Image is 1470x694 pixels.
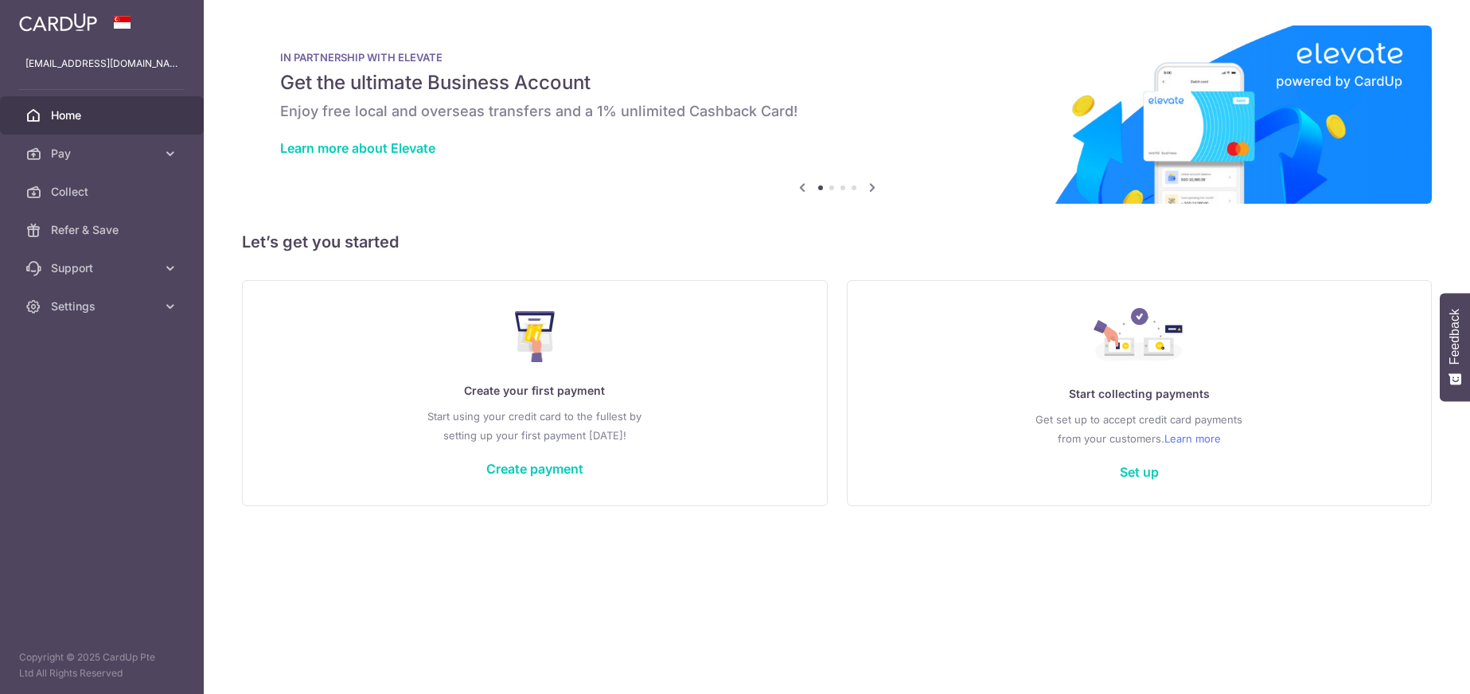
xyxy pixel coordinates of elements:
[19,13,97,32] img: CardUp
[51,146,156,162] span: Pay
[280,70,1394,96] h5: Get the ultimate Business Account
[280,102,1394,121] h6: Enjoy free local and overseas transfers and a 1% unlimited Cashback Card!
[275,381,795,400] p: Create your first payment
[1164,429,1221,448] a: Learn more
[1094,308,1184,365] img: Collect Payment
[242,229,1432,255] h5: Let’s get you started
[51,260,156,276] span: Support
[280,51,1394,64] p: IN PARTNERSHIP WITH ELEVATE
[280,140,435,156] a: Learn more about Elevate
[486,461,583,477] a: Create payment
[1440,293,1470,401] button: Feedback - Show survey
[51,184,156,200] span: Collect
[879,384,1400,404] p: Start collecting payments
[1448,309,1462,365] span: Feedback
[51,222,156,238] span: Refer & Save
[51,298,156,314] span: Settings
[879,410,1400,448] p: Get set up to accept credit card payments from your customers.
[1120,464,1159,480] a: Set up
[51,107,156,123] span: Home
[515,311,556,362] img: Make Payment
[242,25,1432,204] img: Renovation banner
[25,56,178,72] p: [EMAIL_ADDRESS][DOMAIN_NAME]
[275,407,795,445] p: Start using your credit card to the fullest by setting up your first payment [DATE]!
